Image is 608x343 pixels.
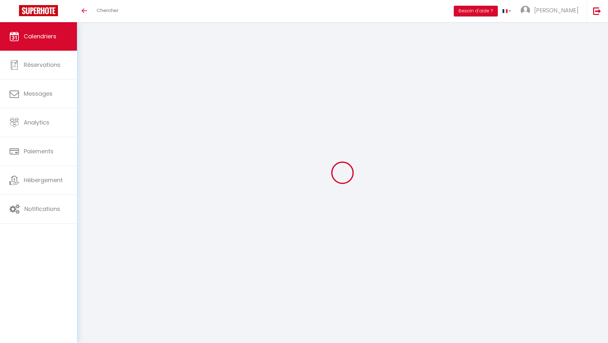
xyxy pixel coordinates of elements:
[19,5,58,16] img: Super Booking
[24,205,60,213] span: Notifications
[521,6,530,15] img: ...
[454,6,498,16] button: Besoin d'aide ?
[97,7,118,14] span: Chercher
[24,32,56,40] span: Calendriers
[593,7,601,15] img: logout
[24,118,49,126] span: Analytics
[24,147,54,155] span: Paiements
[534,6,579,14] span: [PERSON_NAME]
[24,90,53,98] span: Messages
[24,61,60,69] span: Réservations
[24,176,63,184] span: Hébergement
